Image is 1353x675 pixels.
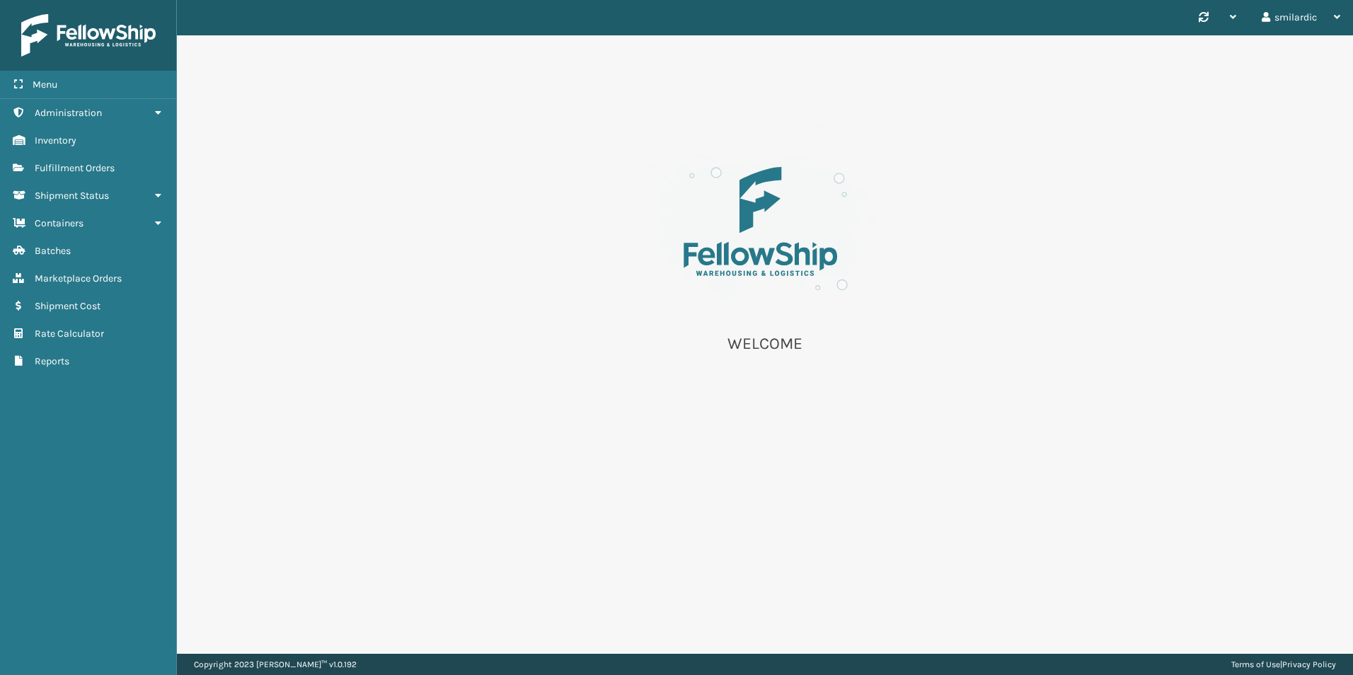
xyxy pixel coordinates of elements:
span: Fulfillment Orders [35,162,115,174]
span: Batches [35,245,71,257]
span: Reports [35,355,69,367]
p: Copyright 2023 [PERSON_NAME]™ v 1.0.192 [194,654,357,675]
p: WELCOME [623,333,906,354]
div: | [1231,654,1336,675]
a: Privacy Policy [1282,659,1336,669]
span: Menu [33,79,57,91]
img: logo [21,14,156,57]
span: Shipment Status [35,190,109,202]
span: Rate Calculator [35,328,104,340]
span: Administration [35,107,102,119]
img: es-welcome.8eb42ee4.svg [623,120,906,316]
span: Shipment Cost [35,300,100,312]
a: Terms of Use [1231,659,1280,669]
span: Containers [35,217,84,229]
span: Marketplace Orders [35,272,122,284]
span: Inventory [35,134,76,146]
